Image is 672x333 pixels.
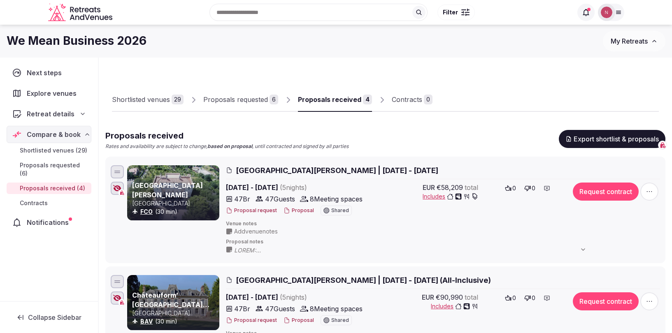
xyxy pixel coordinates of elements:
span: LOREM: Ipsu Dolor Sitam Consecte adi e. 92 seddo ei tempo, in utlab: 3) e. 08 dolor mag aliquae a... [234,246,595,254]
span: Compare & book [27,129,81,139]
span: Shared [331,208,349,213]
button: 0 [522,292,538,304]
a: Proposals received4 [298,88,372,112]
span: 8 Meeting spaces [310,194,363,204]
span: 47 Br [234,304,250,314]
span: 47 Guests [265,304,295,314]
span: Proposals requested (6) [20,161,88,178]
span: 0 [512,294,516,302]
span: total [465,183,478,192]
div: Contracts [392,95,422,104]
span: €58,209 [437,183,463,192]
span: €90,990 [436,292,463,302]
a: Châteauform’ [GEOGRAPHIC_DATA][PERSON_NAME] [132,291,209,318]
a: Shortlisted venues (29) [7,145,91,156]
img: Nathalia Bilotti [601,7,612,18]
button: Collapse Sidebar [7,308,91,326]
h1: We Mean Business 2026 [7,33,146,49]
a: Proposals requested (6) [7,160,91,179]
button: 0 [502,183,519,194]
a: Next steps [7,64,91,81]
button: 0 [502,292,519,304]
span: Proposals received (4) [20,184,85,192]
button: Proposal [284,207,314,214]
span: Shortlisted venues (29) [20,146,87,155]
a: Notifications [7,214,91,231]
svg: Retreats and Venues company logo [48,3,114,22]
span: [GEOGRAPHIC_DATA][PERSON_NAME] | [DATE] - [DATE] [236,165,438,176]
button: Proposal request [226,207,277,214]
span: 0 [532,184,535,192]
a: Explore venues [7,85,91,102]
span: Shared [331,318,349,323]
span: Next steps [27,68,65,78]
span: EUR [422,292,434,302]
button: Includes [423,192,478,201]
a: Shortlisted venues29 [112,88,184,112]
div: (30 min) [132,208,218,216]
div: 29 [172,95,184,104]
div: (30 min) [132,317,218,326]
a: Contracts [7,197,91,209]
span: [DATE] - [DATE] [226,292,371,302]
span: [DATE] - [DATE] [226,183,371,192]
p: [GEOGRAPHIC_DATA] [132,199,218,208]
span: Filter [443,8,458,16]
h2: Proposals received [105,130,349,141]
a: Proposals requested6 [203,88,278,112]
span: Contracts [20,199,48,207]
button: Proposal [284,317,314,324]
span: [GEOGRAPHIC_DATA][PERSON_NAME] | [DATE] - [DATE] (All-Inclusive) [236,275,491,285]
button: Proposal request [226,317,277,324]
div: 0 [424,95,432,104]
a: BAV [140,318,153,325]
div: Proposals received [298,95,361,104]
span: 0 [512,184,516,192]
span: 0 [532,294,535,302]
a: Proposals received (4) [7,183,91,194]
span: My Retreats [611,37,648,45]
a: [GEOGRAPHIC_DATA][PERSON_NAME] [132,181,203,199]
span: Proposal notes [226,238,660,245]
span: Venue notes [226,220,660,227]
p: Rates and availability are subject to change, , until contracted and signed by all parties [105,143,349,150]
div: Shortlisted venues [112,95,170,104]
span: 47 Guests [265,194,295,204]
span: Notifications [27,217,72,227]
a: Visit the homepage [48,3,114,22]
button: 0 [522,183,538,194]
button: FCO [140,208,153,216]
span: Add venue notes [234,227,278,236]
strong: based on proposal [207,143,252,149]
div: 4 [363,95,372,104]
span: Retreat details [27,109,74,119]
button: Includes [431,302,478,310]
button: Request contract [573,292,639,310]
div: 6 [270,95,278,104]
span: 8 Meeting spaces [310,304,363,314]
a: FCO [140,208,153,215]
button: Request contract [573,183,639,201]
a: Contracts0 [392,88,432,112]
span: Collapse Sidebar [28,313,81,321]
div: Proposals requested [203,95,268,104]
span: EUR [423,183,435,192]
span: ( 5 night s ) [280,183,307,192]
button: Filter [437,5,475,20]
button: BAV [140,317,153,326]
span: 47 Br [234,194,250,204]
span: Explore venues [27,88,80,98]
p: [GEOGRAPHIC_DATA] [132,309,218,317]
span: total [465,292,478,302]
button: Export shortlist & proposals [559,130,665,148]
span: ( 5 night s ) [280,293,307,301]
button: My Retreats [603,31,665,51]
